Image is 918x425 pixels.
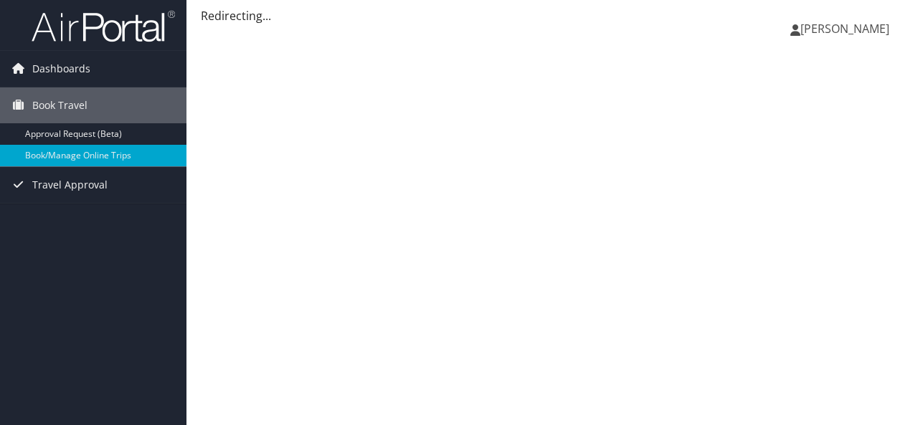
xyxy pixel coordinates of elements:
span: Dashboards [32,51,90,87]
img: airportal-logo.png [32,9,175,43]
span: Travel Approval [32,167,108,203]
span: [PERSON_NAME] [800,21,889,37]
span: Book Travel [32,87,87,123]
a: [PERSON_NAME] [790,7,904,50]
div: Redirecting... [201,7,904,24]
